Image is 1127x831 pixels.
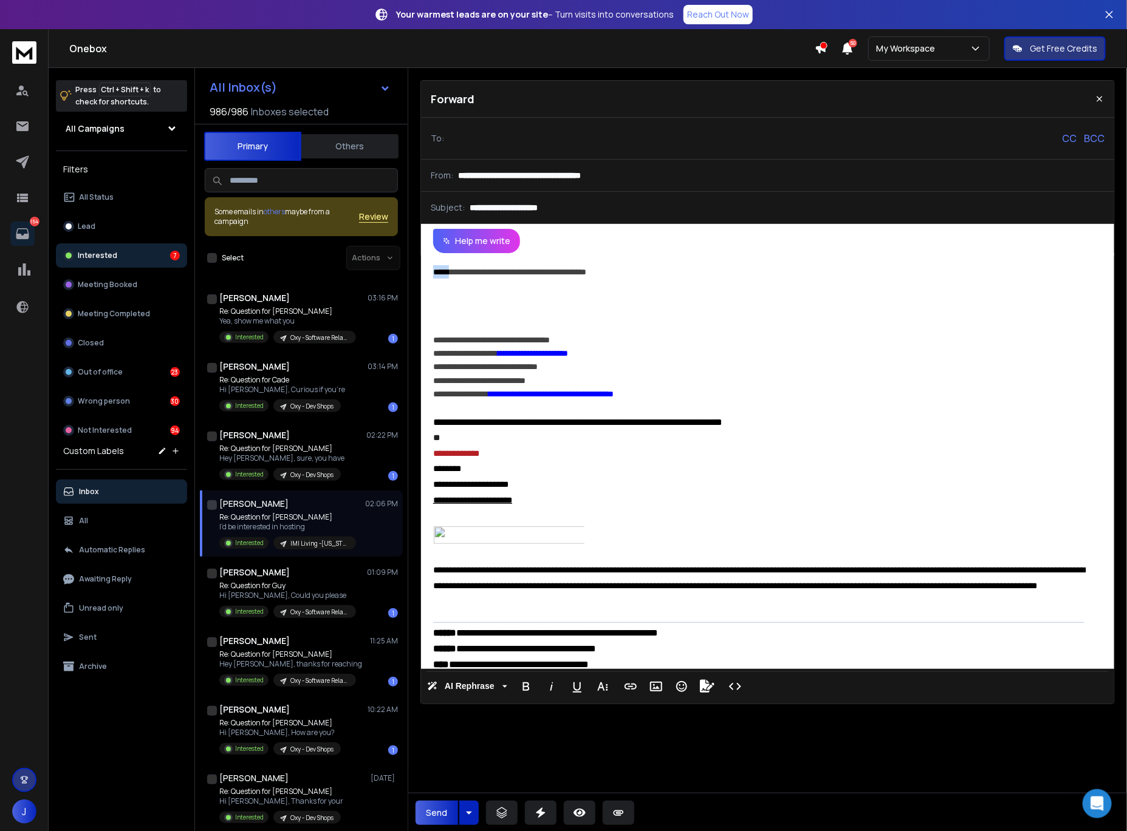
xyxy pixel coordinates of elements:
div: 1 [388,677,398,687]
img: logo [12,41,36,64]
p: Meeting Booked [78,280,137,290]
p: Out of office [78,367,123,377]
p: Awaiting Reply [79,574,132,584]
p: Wrong person [78,396,130,406]
button: All [56,509,187,533]
p: Re: Question for [PERSON_NAME] [219,718,341,728]
button: Bold (Ctrl+B) [515,674,538,699]
div: 1 [388,402,398,412]
p: Re: Question for Guy [219,581,356,591]
button: Out of office23 [56,360,187,384]
p: Hi [PERSON_NAME], Could you please [219,591,356,600]
div: 1 [388,608,398,618]
button: Meeting Completed [56,302,187,326]
button: Awaiting Reply [56,567,187,591]
p: Hey [PERSON_NAME], sure, you have [219,453,344,463]
div: 1 [388,745,398,755]
button: Emoticons [670,674,693,699]
h3: Filters [56,161,187,178]
p: 03:16 PM [368,293,398,303]
button: Insert Image (Ctrl+P) [645,674,668,699]
p: Oxy - Software Related [290,676,349,685]
span: 986 / 986 [210,104,248,119]
p: Get Free Credits [1030,42,1097,55]
p: 02:06 PM [365,499,398,509]
button: Review [359,211,388,223]
p: Interested [235,333,264,342]
button: Meeting Booked [56,273,187,297]
p: Hi [PERSON_NAME], Thanks for your [219,796,343,806]
p: Interested [235,401,264,410]
p: Lead [78,222,95,231]
p: Oxy - Software Related [290,608,349,617]
button: Insert Link (Ctrl+K) [619,674,642,699]
a: 154 [10,222,35,246]
span: 50 [849,39,857,47]
p: 154 [30,217,39,226]
p: Meeting Completed [78,309,150,319]
button: Get Free Credits [1004,36,1106,61]
h1: [PERSON_NAME] [219,498,289,510]
h1: [PERSON_NAME] [219,429,290,441]
button: Code View [724,674,747,699]
h1: [PERSON_NAME] [219,772,289,784]
p: To: [431,132,444,144]
button: J [12,799,36,824]
button: Help me write [433,229,520,253]
h1: [PERSON_NAME] [219,704,290,716]
p: [DATE] [371,773,398,783]
button: AI Rephrase [425,674,510,699]
p: All Status [79,192,114,202]
h1: All Campaigns [66,123,125,135]
p: 11:25 AM [370,636,398,646]
button: Lead [56,214,187,239]
button: Send [416,801,458,825]
button: All Campaigns [56,117,187,141]
p: My Workspace [876,42,940,55]
p: 03:14 PM [368,362,398,371]
p: Re: Question for [PERSON_NAME] [219,307,356,316]
button: Others [301,133,399,160]
p: Unread only [79,603,123,613]
img: cid%3Aimage001.png@01DAC872.34AE8350 [433,526,585,544]
p: I’d be interested in hosting [219,522,356,532]
button: Unread only [56,596,187,620]
p: Interested [235,813,264,822]
p: Hey [PERSON_NAME], thanks for reaching [219,659,362,669]
div: 30 [170,396,180,406]
button: Not Interested94 [56,418,187,443]
div: 7 [170,251,180,260]
button: Automatic Replies [56,538,187,562]
p: Hi [PERSON_NAME], How are you? [219,728,341,738]
p: Re: Question for [PERSON_NAME] [219,787,343,796]
div: 94 [170,426,180,435]
h1: All Inbox(s) [210,81,277,93]
p: Inbox [79,487,99,497]
h1: [PERSON_NAME] [219,361,290,373]
p: Archive [79,662,107,671]
p: CC [1062,131,1077,146]
p: Oxy - Software Related [290,333,349,342]
h1: Onebox [69,41,815,56]
h3: Inboxes selected [251,104,329,119]
p: All [79,516,88,526]
button: Archive [56,654,187,679]
button: Wrong person30 [56,389,187,413]
span: others [264,206,285,217]
p: IMI Living -[US_STATE] HNWI_ [290,539,349,548]
h1: [PERSON_NAME] [219,292,290,304]
button: Inbox [56,480,187,504]
button: Signature [696,674,719,699]
span: AI Rephrase [442,681,497,691]
div: 1 [388,471,398,481]
div: 23 [170,367,180,377]
button: More Text [591,674,614,699]
p: Press to check for shortcuts. [75,84,161,108]
p: Oxy - Dev Shops [290,813,334,823]
h1: [PERSON_NAME] [219,635,290,647]
strong: Your warmest leads are on your site [396,8,548,20]
p: Re: Question for [PERSON_NAME] [219,444,344,453]
p: Interested [78,251,117,260]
